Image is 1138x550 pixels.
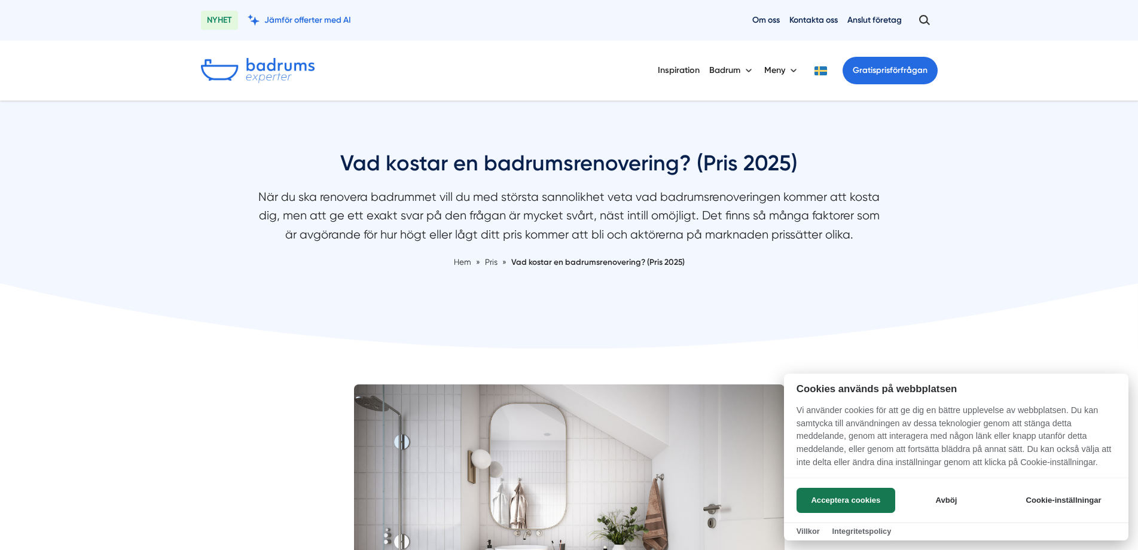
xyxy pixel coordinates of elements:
[797,488,895,513] button: Acceptera cookies
[899,488,994,513] button: Avböj
[784,404,1128,477] p: Vi använder cookies för att ge dig en bättre upplevelse av webbplatsen. Du kan samtycka till anvä...
[1011,488,1116,513] button: Cookie-inställningar
[832,527,891,536] a: Integritetspolicy
[784,383,1128,395] h2: Cookies används på webbplatsen
[797,527,820,536] a: Villkor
